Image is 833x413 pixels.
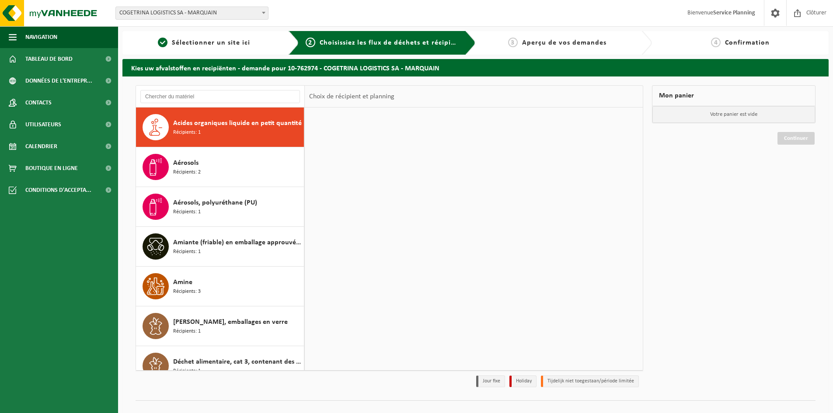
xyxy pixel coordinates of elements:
li: Holiday [509,375,537,387]
span: COGETRINA LOGISTICS SA - MARQUAIN [116,7,268,19]
span: Sélectionner un site ici [172,39,250,46]
button: Déchet alimentaire, cat 3, contenant des produits d'origine animale, emballage synthétique Récipi... [136,346,304,386]
span: Récipients: 3 [173,288,201,296]
span: Navigation [25,26,57,48]
button: Acides organiques liquide en petit quantité Récipients: 1 [136,108,304,147]
div: Choix de récipient et planning [305,86,399,108]
span: Boutique en ligne [25,157,78,179]
button: Aérosols Récipients: 2 [136,147,304,187]
span: Contacts [25,92,52,114]
span: Données de l'entrepr... [25,70,92,92]
span: COGETRINA LOGISTICS SA - MARQUAIN [115,7,268,20]
input: Chercher du matériel [140,90,300,103]
a: 1Sélectionner un site ici [127,38,282,48]
span: Tableau de bord [25,48,73,70]
span: Choisissiez les flux de déchets et récipients [320,39,465,46]
span: Récipients: 1 [173,367,201,375]
span: Récipients: 1 [173,248,201,256]
li: Jour fixe [476,375,505,387]
span: Aérosols [173,158,199,168]
span: Aérosols, polyuréthane (PU) [173,198,257,208]
a: Continuer [777,132,815,145]
span: [PERSON_NAME], emballages en verre [173,317,288,327]
span: Déchet alimentaire, cat 3, contenant des produits d'origine animale, emballage synthétique [173,357,302,367]
span: 3 [508,38,518,47]
span: Aperçu de vos demandes [522,39,606,46]
div: Mon panier [652,85,816,106]
span: Conditions d'accepta... [25,179,91,201]
button: [PERSON_NAME], emballages en verre Récipients: 1 [136,306,304,346]
h2: Kies uw afvalstoffen en recipiënten - demande pour 10-762974 - COGETRINA LOGISTICS SA - MARQUAIN [122,59,829,76]
li: Tijdelijk niet toegestaan/période limitée [541,375,639,387]
button: Amiante (friable) en emballage approuvé UN Récipients: 1 [136,227,304,267]
strong: Service Planning [713,10,755,16]
span: Utilisateurs [25,114,61,135]
span: Amine [173,277,192,288]
span: Récipients: 1 [173,128,201,137]
span: 2 [306,38,315,47]
p: Votre panier est vide [652,106,815,123]
span: Récipients: 1 [173,208,201,216]
span: Calendrier [25,135,57,157]
span: Récipients: 2 [173,168,201,177]
span: Amiante (friable) en emballage approuvé UN [173,237,302,248]
span: 1 [158,38,167,47]
button: Amine Récipients: 3 [136,267,304,306]
span: Confirmation [725,39,770,46]
span: 4 [711,38,721,47]
span: Récipients: 1 [173,327,201,336]
span: Acides organiques liquide en petit quantité [173,118,302,128]
button: Aérosols, polyuréthane (PU) Récipients: 1 [136,187,304,227]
